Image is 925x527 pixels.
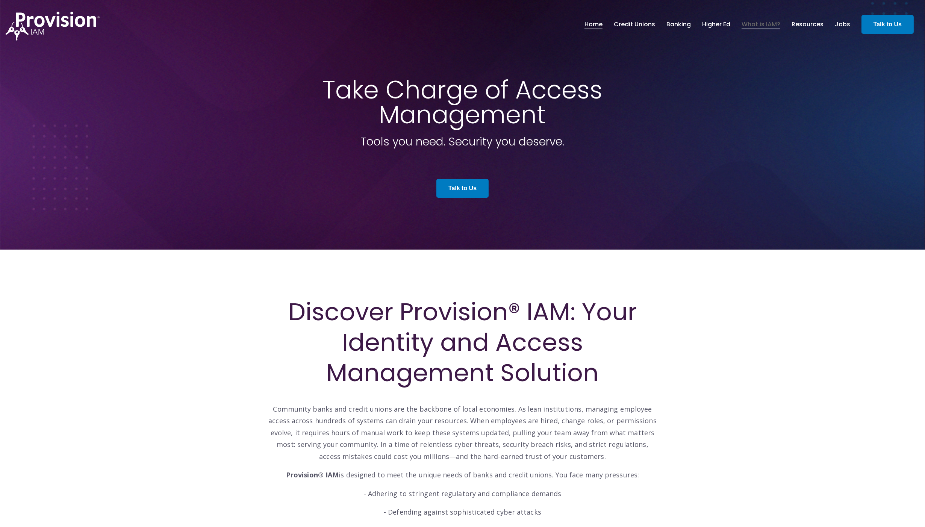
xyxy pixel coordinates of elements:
[436,179,489,198] a: Talk to Us
[584,18,603,31] a: Home
[702,18,730,31] a: Higher Ed
[361,133,565,150] span: Tools you need. Security you deserve.
[835,18,850,31] a: Jobs
[6,12,100,41] img: ProvisionIAM-Logo-White
[267,469,658,481] p: is designed to meet the unique needs of banks and credit unions. You face many pressures:
[448,185,477,191] strong: Talk to Us
[267,391,658,462] p: Community banks and credit unions are the backbone of local economies. As lean institutions, mana...
[267,506,658,518] p: - Defending against sophisticated cyber attacks
[267,488,658,500] p: - Adhering to stringent regulatory and compliance demands
[614,18,655,31] a: Credit Unions
[861,15,914,34] a: Talk to Us
[322,73,603,132] span: Take Charge of Access Management
[579,12,856,36] nav: menu
[286,470,339,479] strong: Provision® IAM
[874,21,902,27] strong: Talk to Us
[792,18,824,31] a: Resources
[267,297,658,388] h1: Discover Provision® IAM: Your Identity and Access Management Solution
[742,18,780,31] a: What is IAM?
[666,18,691,31] a: Banking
